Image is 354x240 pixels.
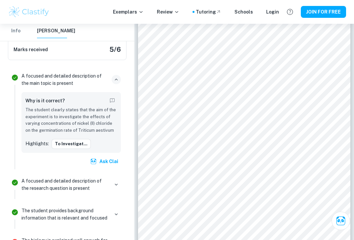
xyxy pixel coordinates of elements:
p: The student clearly states that the aim of the experiment is to investigate the effects of varyin... [25,107,117,134]
a: Login [266,8,279,16]
svg: Correct [11,74,19,82]
p: The student provides background information that is relevant and focused [21,207,109,222]
button: Info [8,24,24,38]
h6: Why is it correct? [25,97,65,104]
p: Highlights: [25,140,49,147]
button: To investigat... [52,139,91,149]
button: Report mistake/confusion [108,96,117,105]
img: clai.svg [90,158,97,165]
button: Ask Clai [89,155,121,167]
button: Ask Clai [332,212,350,230]
h6: Marks received [14,46,48,53]
a: Schools [234,8,253,16]
button: Help and Feedback [284,6,296,17]
svg: Correct [11,179,19,187]
button: [PERSON_NAME] [37,24,75,38]
h5: 5 / 6 [109,45,121,54]
p: Review [157,8,179,16]
p: A focused and detailed description of the main topic is present [21,72,109,87]
svg: Correct [11,208,19,216]
p: Exemplars [113,8,144,16]
p: A focused and detailed description of the research question is present [21,177,109,192]
button: JOIN FOR FREE [301,6,346,18]
a: Tutoring [196,8,221,16]
img: Clastify logo [8,5,50,18]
